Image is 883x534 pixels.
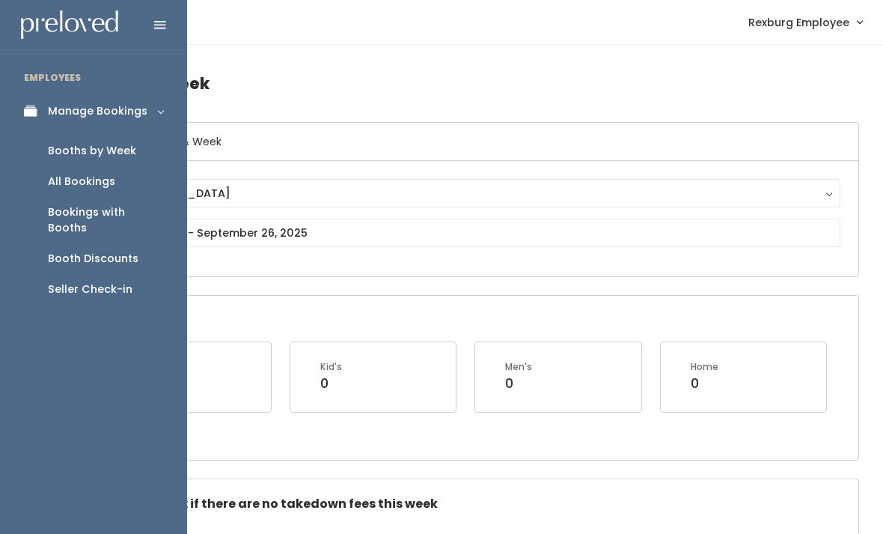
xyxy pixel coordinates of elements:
[691,374,718,393] div: 0
[48,174,115,189] div: All Bookings
[505,360,532,374] div: Men's
[48,251,138,267] div: Booth Discounts
[505,374,532,393] div: 0
[48,282,132,297] div: Seller Check-in
[21,10,118,40] img: preloved logo
[95,497,840,511] h5: Check this box if there are no takedown fees this week
[109,185,826,201] div: [GEOGRAPHIC_DATA]
[748,14,849,31] span: Rexburg Employee
[76,63,859,104] h4: Booths by Week
[691,360,718,374] div: Home
[48,143,136,159] div: Booths by Week
[77,123,858,161] h6: Select Location & Week
[48,103,147,119] div: Manage Bookings
[95,179,840,207] button: [GEOGRAPHIC_DATA]
[320,374,342,393] div: 0
[733,6,877,38] a: Rexburg Employee
[320,360,342,374] div: Kid's
[95,219,840,247] input: September 20 - September 26, 2025
[48,204,163,236] div: Bookings with Booths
